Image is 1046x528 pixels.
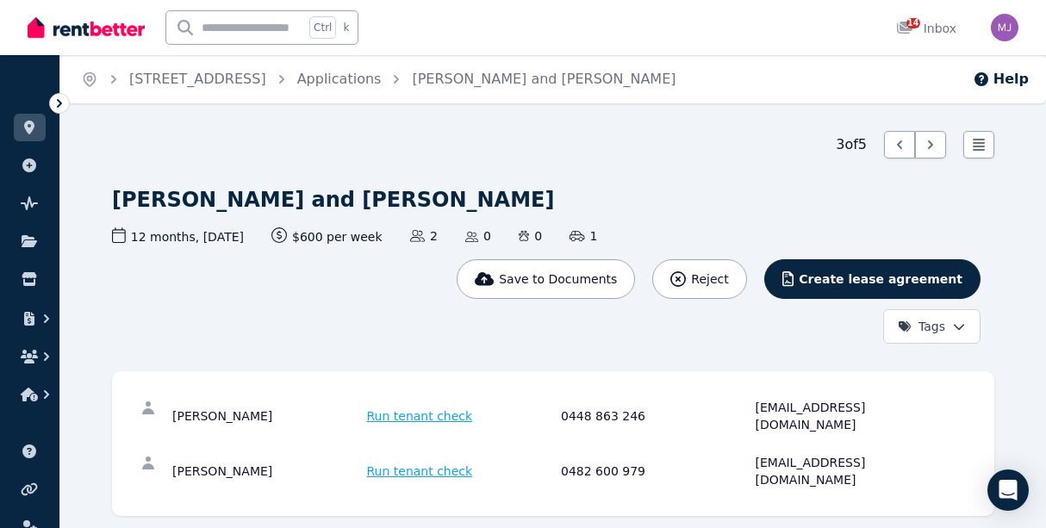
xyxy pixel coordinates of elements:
[756,399,945,433] div: [EMAIL_ADDRESS][DOMAIN_NAME]
[60,55,696,103] nav: Breadcrumb
[691,270,728,288] span: Reject
[987,469,1029,511] div: Open Intercom Messenger
[112,227,244,245] span: 12 months , [DATE]
[896,20,956,37] div: Inbox
[973,69,1029,90] button: Help
[343,21,349,34] span: k
[519,227,542,245] span: 0
[898,318,945,335] span: Tags
[499,270,617,288] span: Save to Documents
[271,227,383,245] span: $600 per week
[172,399,362,433] div: [PERSON_NAME]
[764,259,981,299] button: Create lease agreement
[367,407,473,425] span: Run tenant check
[172,454,362,488] div: [PERSON_NAME]
[561,399,750,433] div: 0448 863 246
[457,259,636,299] button: Save to Documents
[799,270,962,288] span: Create lease agreement
[561,454,750,488] div: 0482 600 979
[883,309,981,344] button: Tags
[412,71,676,87] a: [PERSON_NAME] and [PERSON_NAME]
[652,259,746,299] button: Reject
[28,15,145,40] img: RentBetter
[309,16,336,39] span: Ctrl
[465,227,491,245] span: 0
[112,186,554,214] h1: [PERSON_NAME] and [PERSON_NAME]
[570,227,597,245] span: 1
[756,454,945,488] div: [EMAIL_ADDRESS][DOMAIN_NAME]
[367,463,473,480] span: Run tenant check
[991,14,1018,41] img: Michael Josefski
[906,18,920,28] span: 14
[836,134,867,155] span: 3 of 5
[129,71,266,87] a: [STREET_ADDRESS]
[410,227,438,245] span: 2
[297,71,382,87] a: Applications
